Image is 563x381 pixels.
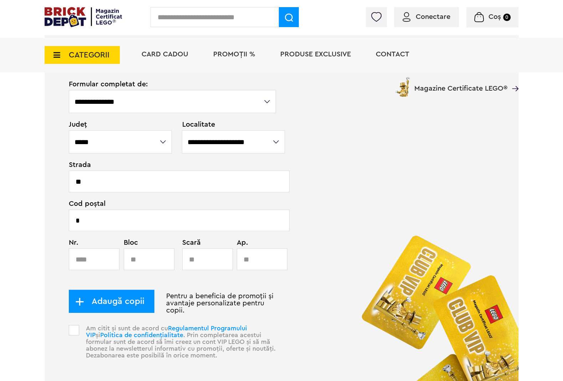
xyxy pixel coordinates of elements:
[100,332,183,338] a: Politica de confidențialitate
[142,51,188,58] a: Card Cadou
[416,13,450,20] span: Conectare
[124,239,170,246] span: Bloc
[45,18,518,51] h1: Formularul de înrolare
[81,325,277,371] p: Am citit și sunt de acord cu și . Prin completarea acestui formular sunt de acord să îmi creez un...
[86,325,247,338] a: Regulamentul Programului VIP
[403,13,450,20] a: Conectare
[69,121,173,128] span: Județ
[182,239,220,246] span: Scară
[213,51,255,58] a: PROMOȚII %
[237,239,266,246] span: Ap.
[75,297,84,306] img: add_child
[69,51,109,59] span: CATEGORII
[503,14,511,21] small: 0
[69,239,116,246] span: Nr.
[414,76,507,92] span: Magazine Certificate LEGO®
[69,293,277,314] p: Pentru a beneficia de promoții și avantaje personalizate pentru copii.
[507,76,518,83] a: Magazine Certificate LEGO®
[488,13,501,20] span: Coș
[280,51,351,58] a: Produse exclusive
[182,121,277,128] span: Localitate
[84,297,144,305] span: Adaugă copii
[69,200,277,207] span: Cod poștal
[376,51,409,58] a: Contact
